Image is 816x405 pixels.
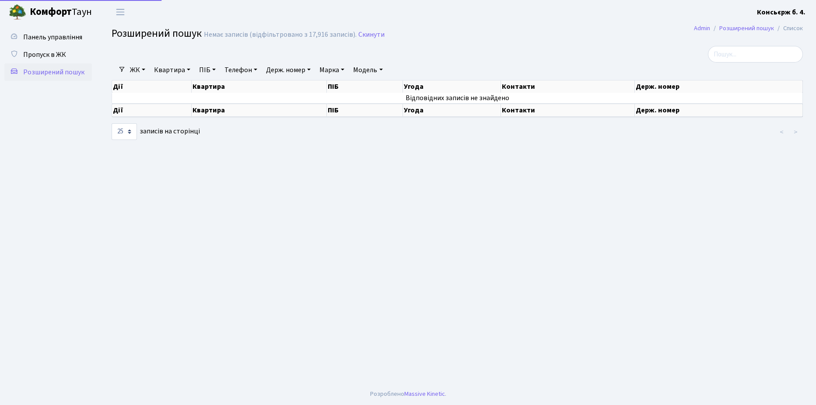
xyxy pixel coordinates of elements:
[112,104,192,117] th: Дії
[204,31,357,39] div: Немає записів (відфільтровано з 17,916 записів).
[4,28,92,46] a: Панель управління
[192,80,327,93] th: Квартира
[501,80,635,93] th: Контакти
[370,389,446,399] div: Розроблено .
[501,104,635,117] th: Контакти
[719,24,774,33] a: Розширений пошук
[196,63,219,77] a: ПІБ
[404,389,445,398] a: Massive Kinetic
[403,80,501,93] th: Угода
[327,80,403,93] th: ПІБ
[109,5,131,19] button: Переключити навігацію
[757,7,805,17] a: Консьєрж б. 4.
[635,80,803,93] th: Держ. номер
[221,63,261,77] a: Телефон
[192,104,327,117] th: Квартира
[358,31,385,39] a: Скинути
[23,50,66,59] span: Пропуск в ЖК
[694,24,710,33] a: Admin
[112,93,803,103] td: Відповідних записів не знайдено
[112,80,192,93] th: Дії
[708,46,803,63] input: Пошук...
[403,104,501,117] th: Угода
[9,3,26,21] img: logo.png
[263,63,314,77] a: Держ. номер
[23,32,82,42] span: Панель управління
[681,19,816,38] nav: breadcrumb
[4,46,92,63] a: Пропуск в ЖК
[4,63,92,81] a: Розширений пошук
[126,63,149,77] a: ЖК
[30,5,72,19] b: Комфорт
[635,104,803,117] th: Держ. номер
[327,104,403,117] th: ПІБ
[112,123,137,140] select: записів на сторінці
[774,24,803,33] li: Список
[350,63,386,77] a: Модель
[30,5,92,20] span: Таун
[112,26,202,41] span: Розширений пошук
[151,63,194,77] a: Квартира
[23,67,84,77] span: Розширений пошук
[316,63,348,77] a: Марка
[757,7,805,17] b: Консьєрж б. 4.
[112,123,200,140] label: записів на сторінці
